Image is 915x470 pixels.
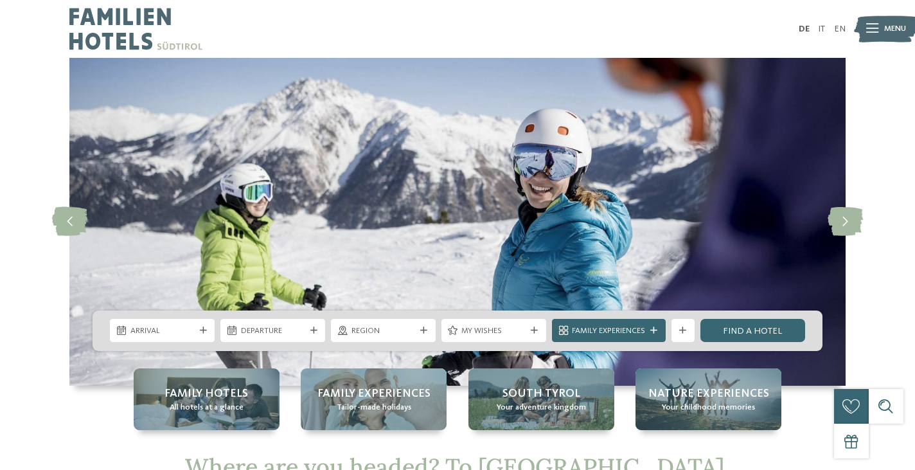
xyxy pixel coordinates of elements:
img: Family hotel on the slopes = endless fun [69,58,846,386]
a: Family hotel on the slopes = endless fun Family hotels All hotels at a glance [134,368,280,430]
a: Family hotel on the slopes = endless fun South Tyrol Your adventure kingdom [468,368,614,430]
font: All hotels at a glance [170,403,244,411]
a: Family hotel on the slopes = endless fun Family Experiences Tailor-made holidays [301,368,447,430]
font: departure [241,327,282,335]
font: Your adventure kingdom [497,403,586,411]
font: Family hotels [164,388,248,399]
a: DE [799,24,810,33]
font: Find a hotel [723,327,782,336]
font: My wishes [461,327,502,335]
font: menu [884,24,906,33]
a: Find a hotel [700,319,805,342]
a: IT [818,24,825,33]
font: Your childhood memories [662,403,755,411]
font: Arrival [130,327,160,335]
font: Family Experiences [572,327,645,335]
font: Nature experiences [648,388,769,399]
font: region [351,327,380,335]
font: Tailor-made holidays [337,403,411,411]
a: Family hotel on the slopes = endless fun Nature experiences Your childhood memories [635,368,781,430]
font: Family Experiences [317,388,431,399]
font: South Tyrol [502,388,580,399]
a: EN [834,24,846,33]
